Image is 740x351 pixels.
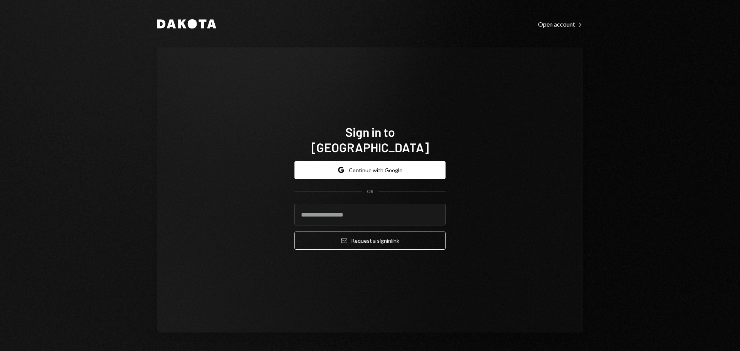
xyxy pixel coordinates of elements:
[367,188,373,195] div: OR
[294,232,446,250] button: Request a signinlink
[538,20,583,28] a: Open account
[294,124,446,155] h1: Sign in to [GEOGRAPHIC_DATA]
[294,161,446,179] button: Continue with Google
